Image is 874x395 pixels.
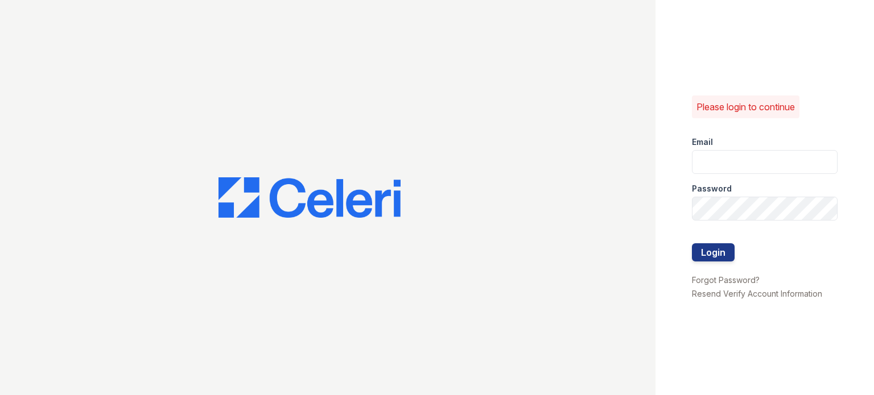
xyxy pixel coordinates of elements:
[696,100,795,114] p: Please login to continue
[692,275,760,285] a: Forgot Password?
[692,243,735,261] button: Login
[692,136,713,148] label: Email
[692,183,732,194] label: Password
[692,289,822,298] a: Resend Verify Account Information
[218,177,401,218] img: CE_Logo_Blue-a8612792a0a2168367f1c8372b55b34899dd931a85d93a1a3d3e32e68fde9ad4.png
